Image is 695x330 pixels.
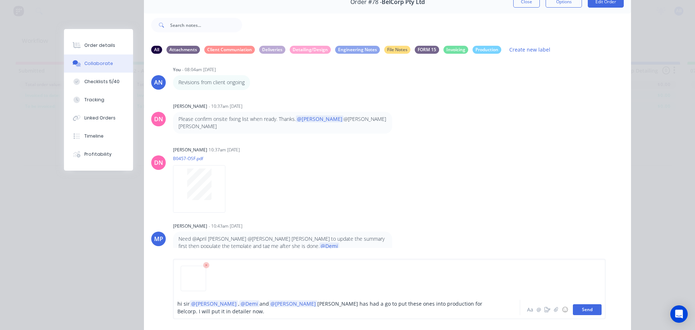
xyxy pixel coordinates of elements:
div: You [173,66,181,73]
div: [PERSON_NAME] [173,147,207,153]
div: All [151,46,162,54]
button: Send [573,304,602,315]
span: @[PERSON_NAME] [296,115,344,122]
div: Collaborate [84,60,113,67]
div: - 10:43am [DATE] [209,223,242,229]
button: ☺ [561,305,569,314]
div: - 08:04am [DATE] [182,66,216,73]
input: Search notes... [170,18,242,32]
span: hi sir [177,300,190,307]
div: - 10:37am [DATE] [209,103,242,110]
div: Linked Orders [84,115,116,121]
div: Profitability [84,151,112,158]
span: @Demi [241,300,258,307]
div: File Notes [384,46,410,54]
div: Production [473,46,501,54]
div: DN [154,158,163,167]
span: and [260,300,269,307]
button: Tracking [64,91,133,109]
div: Open Intercom Messenger [670,305,688,323]
button: Order details [64,36,133,54]
button: Create new label [506,45,554,54]
div: Attachments [166,46,200,54]
div: Tracking [84,97,104,103]
div: FORM 15 [415,46,439,54]
span: , [238,300,239,307]
button: Checklists 5/40 [64,73,133,91]
div: [PERSON_NAME] [173,223,207,229]
div: Checklists 5/40 [84,78,120,85]
div: AN [154,78,163,87]
p: B0457-OSF.pdf [173,155,233,162]
span: @Demi [320,243,339,249]
div: Timeline [84,133,104,139]
div: [PERSON_NAME] [173,103,207,110]
span: @[PERSON_NAME] [270,300,316,307]
div: Detailing/Design [290,46,331,54]
div: Client Communiation [204,46,255,54]
div: Invoicing [443,46,468,54]
div: Engineering Notes [335,46,380,54]
p: Please confirm onsite fixing list when ready. Thanks. @[PERSON_NAME] [PERSON_NAME] [178,115,387,130]
span: [PERSON_NAME] has had a go to put these ones into production for Belcorp. I will put it in detail... [177,300,484,315]
span: @[PERSON_NAME] [191,300,237,307]
div: Deliveries [259,46,285,54]
button: Profitability [64,145,133,163]
button: Timeline [64,127,133,145]
button: @ [534,305,543,314]
div: Order details [84,42,115,49]
button: Collaborate [64,54,133,73]
button: Aa [526,305,534,314]
div: DN [154,115,163,123]
p: Revisions from client ongoing [178,79,245,86]
p: Need @April [PERSON_NAME] @[PERSON_NAME] [PERSON_NAME] to update the summary first then populate ... [178,235,387,250]
div: MP [154,235,163,243]
div: 10:37am [DATE] [209,147,240,153]
button: Linked Orders [64,109,133,127]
